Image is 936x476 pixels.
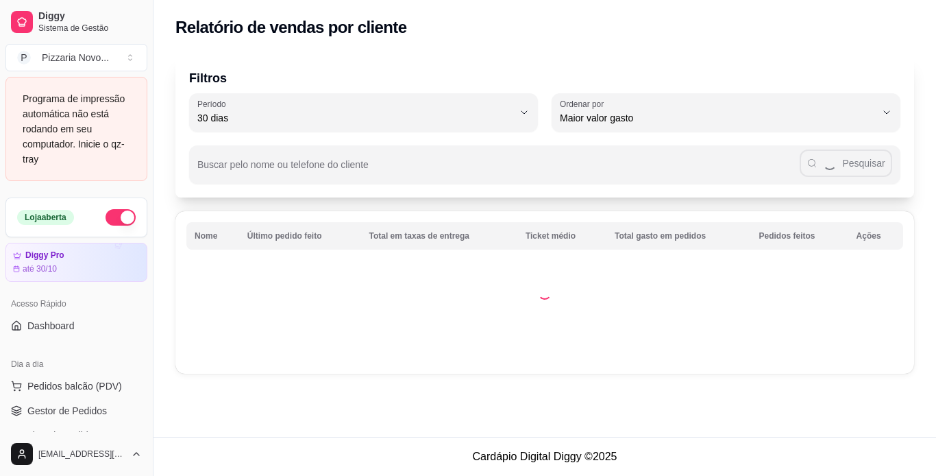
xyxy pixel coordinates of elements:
[189,69,900,88] p: Filtros
[5,353,147,375] div: Dia a dia
[5,315,147,337] a: Dashboard
[197,163,800,177] input: Buscar pelo nome ou telefone do cliente
[23,91,130,167] div: Programa de impressão automática não está rodando em seu computador. Inicie o qz-tray
[5,5,147,38] a: DiggySistema de Gestão
[175,16,407,38] h2: Relatório de vendas por cliente
[27,379,122,393] span: Pedidos balcão (PDV)
[538,286,552,300] div: Loading
[27,319,75,333] span: Dashboard
[17,51,31,64] span: P
[189,93,538,132] button: Período30 dias
[27,404,107,418] span: Gestor de Pedidos
[5,438,147,471] button: [EMAIL_ADDRESS][DOMAIN_NAME]
[42,51,109,64] div: Pizzaria Novo ...
[38,23,142,34] span: Sistema de Gestão
[38,10,142,23] span: Diggy
[5,425,147,447] a: Lista de Pedidos
[25,250,64,261] article: Diggy Pro
[197,98,230,110] label: Período
[38,449,125,460] span: [EMAIL_ADDRESS][DOMAIN_NAME]
[560,98,608,110] label: Ordenar por
[197,111,513,125] span: 30 dias
[5,243,147,282] a: Diggy Proaté 30/10
[5,375,147,397] button: Pedidos balcão (PDV)
[552,93,900,132] button: Ordenar porMaior valor gasto
[5,293,147,315] div: Acesso Rápido
[27,429,99,442] span: Lista de Pedidos
[23,263,57,274] article: até 30/10
[153,437,936,476] footer: Cardápio Digital Diggy © 2025
[5,400,147,422] a: Gestor de Pedidos
[17,210,74,225] div: Loja aberta
[560,111,876,125] span: Maior valor gasto
[5,44,147,71] button: Select a team
[106,209,136,226] button: Alterar Status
